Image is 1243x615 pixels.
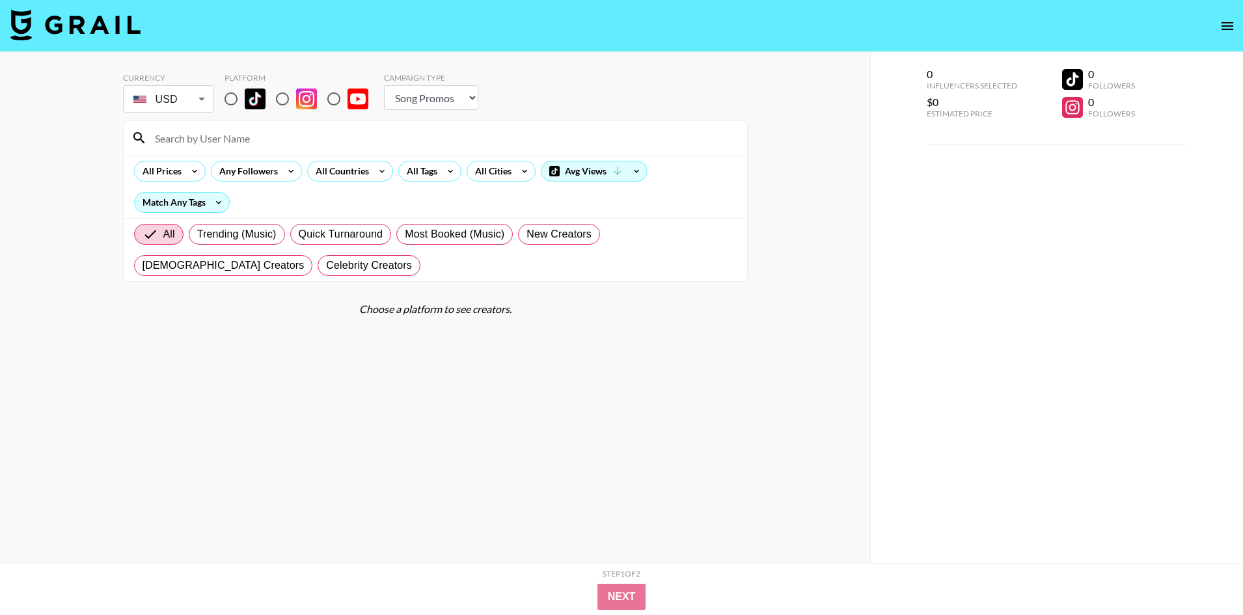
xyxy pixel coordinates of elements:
[526,226,592,242] span: New Creators
[225,73,379,83] div: Platform
[1088,81,1135,90] div: Followers
[541,161,647,181] div: Avg Views
[405,226,504,242] span: Most Booked (Music)
[143,258,305,273] span: [DEMOGRAPHIC_DATA] Creators
[135,161,184,181] div: All Prices
[467,161,514,181] div: All Cities
[123,73,214,83] div: Currency
[245,89,266,109] img: TikTok
[399,161,440,181] div: All Tags
[147,128,739,148] input: Search by User Name
[603,569,640,579] div: Step 1 of 2
[126,88,212,111] div: USD
[1088,96,1135,109] div: 0
[135,193,229,212] div: Match Any Tags
[1088,68,1135,81] div: 0
[1088,109,1135,118] div: Followers
[163,226,175,242] span: All
[326,258,412,273] span: Celebrity Creators
[597,584,646,610] button: Next
[927,109,1017,118] div: Estimated Price
[212,161,280,181] div: Any Followers
[299,226,383,242] span: Quick Turnaround
[348,89,368,109] img: YouTube
[1214,13,1240,39] button: open drawer
[10,9,141,40] img: Grail Talent
[927,96,1017,109] div: $0
[197,226,277,242] span: Trending (Music)
[308,161,372,181] div: All Countries
[296,89,317,109] img: Instagram
[927,81,1017,90] div: Influencers Selected
[123,303,748,316] div: Choose a platform to see creators.
[927,68,1017,81] div: 0
[384,73,478,83] div: Campaign Type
